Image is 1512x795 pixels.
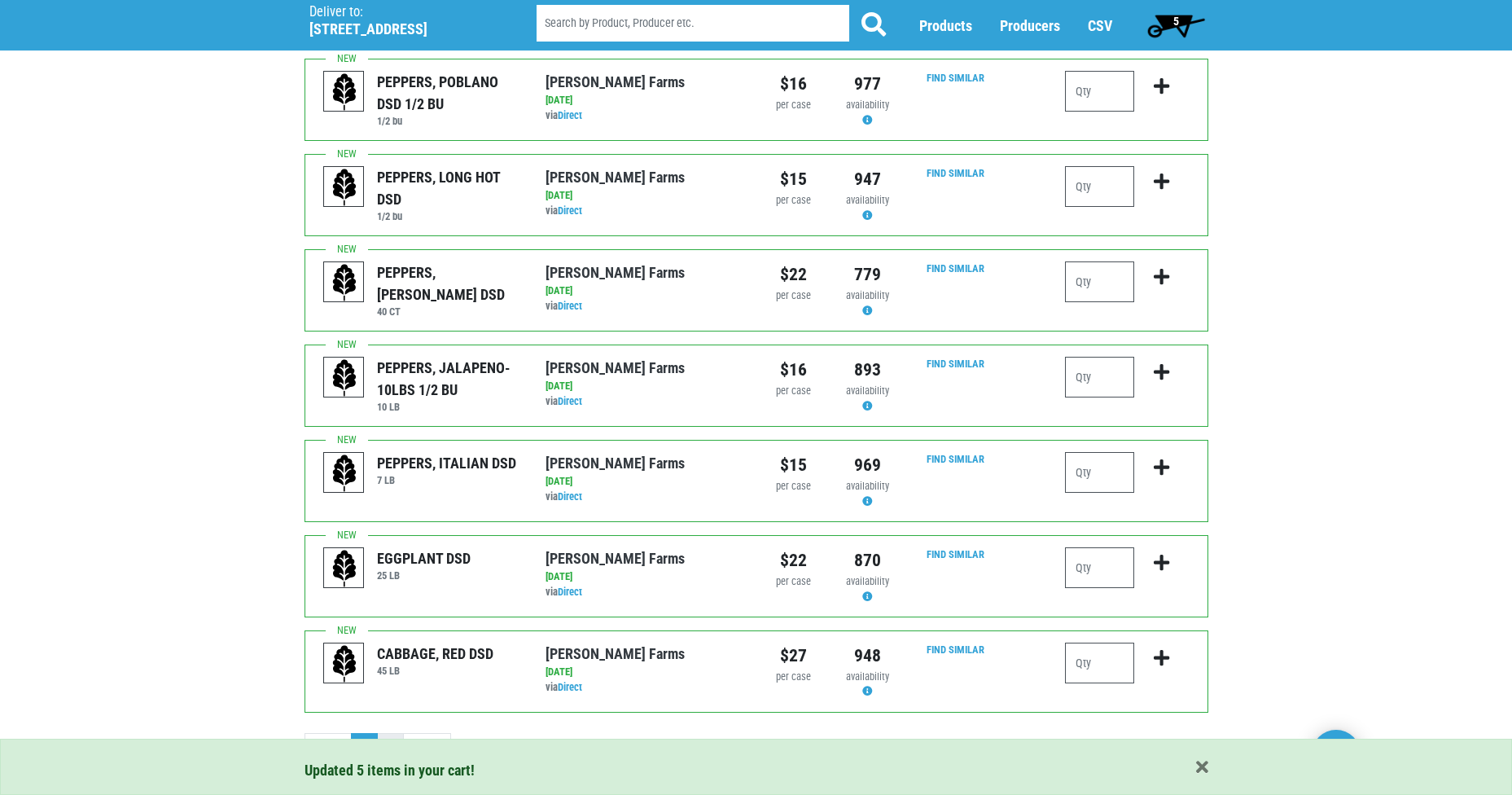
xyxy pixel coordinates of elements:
[377,569,471,582] h6: 25 LB
[546,169,685,186] a: [PERSON_NAME] Farms
[1065,261,1134,302] input: Qty
[769,98,818,113] div: per case
[377,115,521,127] h6: 1/2 bu
[546,379,743,394] div: [DATE]
[324,167,365,208] img: placeholder-variety-43d6402dacf2d531de610a020419775a.svg
[769,643,818,669] div: $27
[769,357,818,383] div: $16
[324,72,365,112] img: placeholder-variety-43d6402dacf2d531de610a020419775a.svg
[769,384,818,399] div: per case
[919,17,972,34] a: Products
[1065,71,1134,112] input: Qty
[769,479,818,494] div: per case
[769,261,818,288] div: $22
[546,188,743,204] div: [DATE]
[769,288,818,304] div: per case
[843,261,892,288] div: 779
[1065,166,1134,207] input: Qty
[927,453,984,465] a: Find Similar
[843,71,892,97] div: 977
[377,305,521,318] h6: 40 CT
[769,193,818,209] div: per case
[558,586,582,598] a: Direct
[846,289,889,301] span: availability
[769,574,818,590] div: per case
[843,357,892,383] div: 893
[546,283,743,299] div: [DATE]
[377,474,516,486] h6: 7 LB
[843,452,892,478] div: 969
[927,358,984,370] a: Find Similar
[769,71,818,97] div: $16
[1173,15,1179,28] span: 5
[546,359,685,376] a: [PERSON_NAME] Farms
[927,72,984,84] a: Find Similar
[324,643,365,684] img: placeholder-variety-43d6402dacf2d531de610a020419775a.svg
[546,108,743,124] div: via
[546,204,743,219] div: via
[927,167,984,179] a: Find Similar
[324,262,365,303] img: placeholder-variety-43d6402dacf2d531de610a020419775a.svg
[377,452,516,474] div: PEPPERS, ITALIAN DSD
[1088,17,1112,34] a: CSV
[1000,17,1060,34] a: Producers
[546,73,685,90] a: [PERSON_NAME] Farms
[546,490,743,505] div: via
[846,480,889,492] span: availability
[377,261,521,305] div: PEPPERS, [PERSON_NAME] DSD
[377,643,493,665] div: CABBAGE, RED DSD
[769,166,818,192] div: $15
[537,5,849,42] input: Search by Product, Producer etc.
[305,759,1208,781] div: Updated 5 items in your cart!
[305,733,1208,762] nav: pager
[546,93,743,108] div: [DATE]
[324,548,365,589] img: placeholder-variety-43d6402dacf2d531de610a020419775a.svg
[558,204,582,217] a: Direct
[1065,357,1134,397] input: Qty
[546,394,743,410] div: via
[377,166,521,210] div: PEPPERS, LONG HOT DSD
[546,455,685,472] a: [PERSON_NAME] Farms
[558,109,582,121] a: Direct
[846,99,889,111] span: availability
[846,384,889,397] span: availability
[377,401,521,413] h6: 10 LB
[324,358,365,398] img: placeholder-variety-43d6402dacf2d531de610a020419775a.svg
[546,645,685,662] a: [PERSON_NAME] Farms
[558,395,582,407] a: Direct
[324,453,365,494] img: placeholder-variety-43d6402dacf2d531de610a020419775a.svg
[1065,452,1134,493] input: Qty
[546,680,743,696] div: via
[1065,547,1134,588] input: Qty
[1140,9,1212,42] a: 5
[846,194,889,206] span: availability
[377,733,404,762] a: 2
[927,643,984,656] a: Find Similar
[377,71,521,115] div: PEPPERS, POBLANO DSD 1/2 BU
[546,550,685,567] a: [PERSON_NAME] Farms
[846,670,889,683] span: availability
[846,575,889,587] span: availability
[558,300,582,312] a: Direct
[377,547,471,569] div: EGGPLANT DSD
[843,547,892,573] div: 870
[558,681,582,693] a: Direct
[843,643,892,669] div: 948
[546,665,743,680] div: [DATE]
[309,20,495,38] h5: [STREET_ADDRESS]
[769,547,818,573] div: $22
[403,733,451,762] a: next
[927,548,984,560] a: Find Similar
[769,452,818,478] div: $15
[558,490,582,503] a: Direct
[546,569,743,585] div: [DATE]
[843,166,892,192] div: 947
[546,585,743,600] div: via
[546,474,743,490] div: [DATE]
[769,670,818,685] div: per case
[351,733,378,762] a: 1
[377,357,521,401] div: PEPPERS, JALAPENO- 10LBS 1/2 BU
[377,210,521,222] h6: 1/2 bu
